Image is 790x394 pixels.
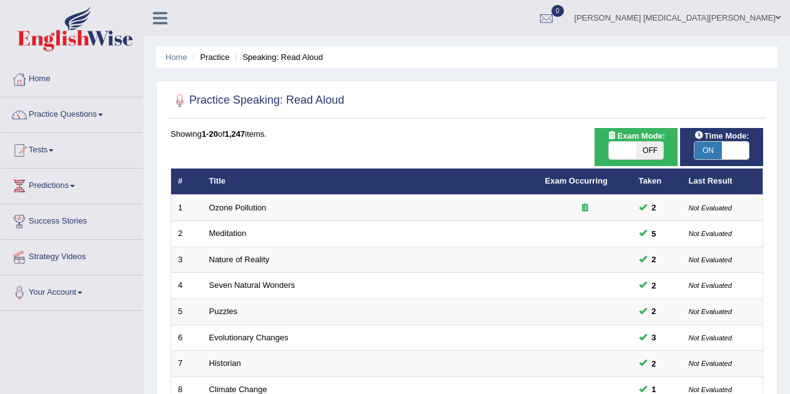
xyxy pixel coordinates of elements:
small: Not Evaluated [689,334,732,342]
td: 6 [171,325,202,351]
span: You can still take this question [647,279,661,292]
div: Exam occurring question [545,202,625,214]
a: Home [165,52,187,62]
td: 5 [171,299,202,325]
td: 1 [171,195,202,221]
div: Showing of items. [170,128,763,140]
span: Time Mode: [689,129,754,142]
a: Seven Natural Wonders [209,280,295,290]
b: 1-20 [202,129,218,139]
span: You can still take this question [647,305,661,318]
small: Not Evaluated [689,204,732,212]
li: Practice [189,51,229,63]
b: 1,247 [225,129,245,139]
td: 4 [171,273,202,299]
a: Strategy Videos [1,240,143,271]
a: Nature of Reality [209,255,270,264]
small: Not Evaluated [689,360,732,367]
small: Not Evaluated [689,282,732,289]
td: 3 [171,247,202,273]
small: Not Evaluated [689,308,732,315]
span: You can still take this question [647,357,661,370]
td: 7 [171,351,202,377]
li: Speaking: Read Aloud [232,51,323,63]
span: ON [694,142,722,159]
a: Historian [209,358,241,368]
a: Tests [1,133,143,164]
a: Your Account [1,275,143,307]
span: You can still take this question [647,227,661,240]
a: Exam Occurring [545,176,608,185]
div: Show exams occurring in exams [595,128,678,166]
span: OFF [636,142,664,159]
a: Ozone Pollution [209,203,267,212]
span: Exam Mode: [603,129,670,142]
a: Puzzles [209,307,238,316]
th: Taken [632,169,682,195]
h2: Practice Speaking: Read Aloud [170,91,344,110]
small: Not Evaluated [689,386,732,393]
small: Not Evaluated [689,230,732,237]
a: Climate Change [209,385,267,394]
th: # [171,169,202,195]
a: Evolutionary Changes [209,333,289,342]
span: You can still take this question [647,331,661,344]
span: 0 [551,5,564,17]
td: 2 [171,221,202,247]
span: You can still take this question [647,201,661,214]
small: Not Evaluated [689,256,732,263]
th: Title [202,169,538,195]
a: Predictions [1,169,143,200]
span: You can still take this question [647,253,661,266]
th: Last Result [682,169,763,195]
a: Success Stories [1,204,143,235]
a: Practice Questions [1,97,143,129]
a: Home [1,62,143,93]
a: Meditation [209,229,247,238]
